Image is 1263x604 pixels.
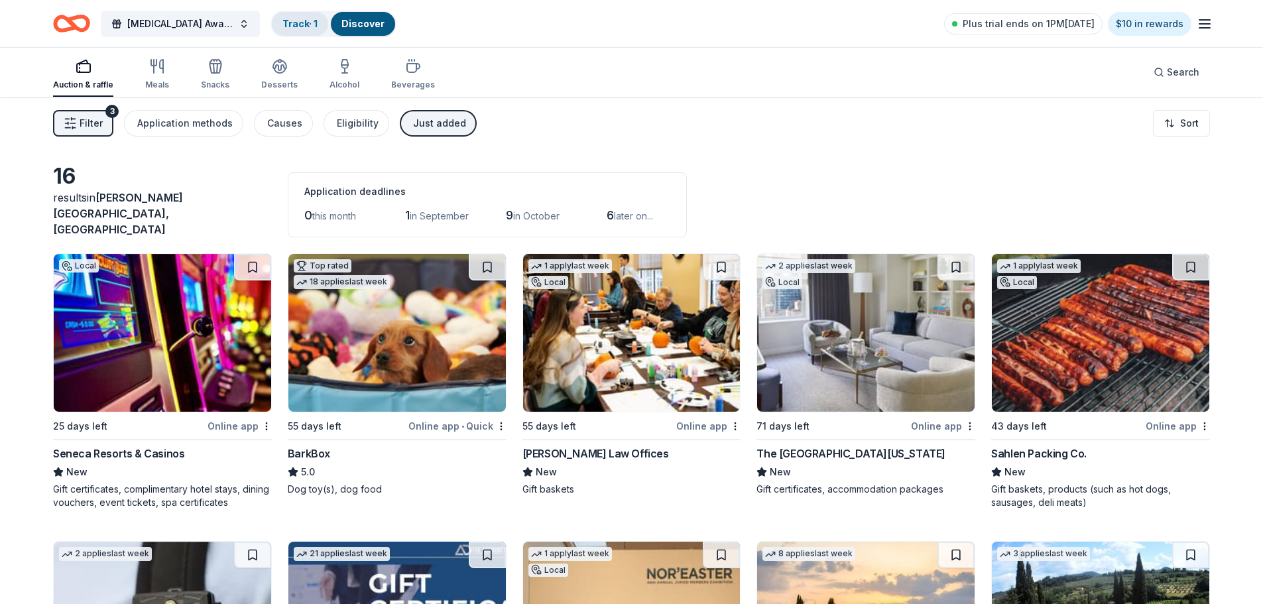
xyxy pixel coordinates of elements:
span: 6 [607,208,614,222]
div: Online app [208,418,272,434]
div: 21 applies last week [294,547,390,561]
div: 18 applies last week [294,275,390,289]
div: Online app [676,418,741,434]
a: Home [53,8,90,39]
div: 1 apply last week [997,259,1081,273]
button: Snacks [201,53,229,97]
button: Application methods [124,110,243,137]
span: Filter [80,115,103,131]
div: Auction & raffle [53,80,113,90]
div: 3 [105,105,119,118]
button: Search [1143,59,1210,86]
div: 1 apply last week [528,259,612,273]
button: Alcohol [330,53,359,97]
span: 5.0 [301,464,315,480]
div: 2 applies last week [59,547,152,561]
div: Top rated [294,259,351,272]
a: Image for BarkBoxTop rated18 applieslast week55 days leftOnline app•QuickBarkBox5.0Dog toy(s), do... [288,253,507,496]
div: Online app [1146,418,1210,434]
button: Meals [145,53,169,97]
div: 2 applies last week [762,259,855,273]
span: New [770,464,791,480]
span: 0 [304,208,312,222]
div: Local [59,259,99,272]
div: Causes [267,115,302,131]
span: 1 [405,208,410,222]
div: Local [997,276,1037,289]
div: Beverages [391,80,435,90]
button: Track· 1Discover [271,11,396,37]
div: Seneca Resorts & Casinos [53,446,184,461]
div: Gift certificates, accommodation packages [756,483,975,496]
span: Sort [1180,115,1199,131]
span: later on... [614,210,653,221]
a: Image for Sahlen Packing Co.1 applylast weekLocal43 days leftOnline appSahlen Packing Co.NewGift ... [991,253,1210,509]
div: 1 apply last week [528,547,612,561]
span: this month [312,210,356,221]
div: Gift baskets [522,483,741,496]
span: Plus trial ends on 1PM[DATE] [963,16,1095,32]
div: Dog toy(s), dog food [288,483,507,496]
button: Causes [254,110,313,137]
img: Image for BarkBox [288,254,506,412]
div: Application deadlines [304,184,670,200]
div: 8 applies last week [762,547,855,561]
button: Filter3 [53,110,113,137]
div: Local [528,564,568,577]
div: The [GEOGRAPHIC_DATA][US_STATE] [756,446,945,461]
div: Application methods [137,115,233,131]
div: Just added [413,115,466,131]
div: Local [528,276,568,289]
button: Beverages [391,53,435,97]
div: Local [762,276,802,289]
img: Image for Seneca Resorts & Casinos [54,254,271,412]
button: Auction & raffle [53,53,113,97]
img: Image for The Peninsula New York [757,254,975,412]
a: Image for Seneca Resorts & CasinosLocal25 days leftOnline appSeneca Resorts & CasinosNewGift cert... [53,253,272,509]
div: Online app Quick [408,418,507,434]
span: • [461,421,464,432]
img: Image for William Mattar Law Offices [523,254,741,412]
button: Eligibility [324,110,389,137]
div: Online app [911,418,975,434]
button: [MEDICAL_DATA] Awareness Raffle [101,11,260,37]
div: 71 days left [756,418,810,434]
div: Alcohol [330,80,359,90]
div: 55 days left [288,418,341,434]
button: Desserts [261,53,298,97]
div: 16 [53,163,272,190]
span: [PERSON_NAME][GEOGRAPHIC_DATA], [GEOGRAPHIC_DATA] [53,191,183,236]
button: Just added [400,110,477,137]
div: Gift baskets, products (such as hot dogs, sausages, deli meats) [991,483,1210,509]
a: Discover [341,18,385,29]
div: 25 days left [53,418,107,434]
div: Gift certificates, complimentary hotel stays, dining vouchers, event tickets, spa certificates [53,483,272,509]
span: New [66,464,88,480]
div: 3 applies last week [997,547,1090,561]
div: Snacks [201,80,229,90]
div: Meals [145,80,169,90]
span: Search [1167,64,1199,80]
a: Plus trial ends on 1PM[DATE] [944,13,1103,34]
div: results [53,190,272,237]
a: Track· 1 [282,18,318,29]
span: in September [410,210,469,221]
div: 43 days left [991,418,1047,434]
span: in [53,191,183,236]
button: Sort [1153,110,1210,137]
span: [MEDICAL_DATA] Awareness Raffle [127,16,233,32]
span: 9 [506,208,513,222]
span: New [1004,464,1026,480]
div: 55 days left [522,418,576,434]
div: Eligibility [337,115,379,131]
span: in October [513,210,560,221]
div: Desserts [261,80,298,90]
div: BarkBox [288,446,330,461]
span: New [536,464,557,480]
a: Image for William Mattar Law Offices1 applylast weekLocal55 days leftOnline app[PERSON_NAME] Law ... [522,253,741,496]
div: Sahlen Packing Co. [991,446,1087,461]
div: [PERSON_NAME] Law Offices [522,446,669,461]
img: Image for Sahlen Packing Co. [992,254,1209,412]
a: $10 in rewards [1108,12,1191,36]
a: Image for The Peninsula New York2 applieslast weekLocal71 days leftOnline appThe [GEOGRAPHIC_DATA... [756,253,975,496]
